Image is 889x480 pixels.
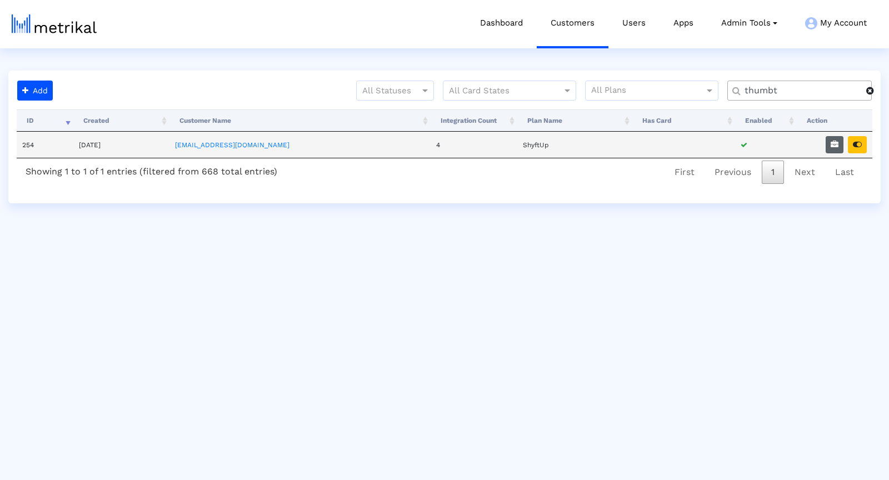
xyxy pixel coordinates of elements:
th: ID: activate to sort column ascending [17,109,73,132]
input: All Plans [591,84,706,98]
td: ShyftUp [517,132,632,158]
a: [EMAIL_ADDRESS][DOMAIN_NAME] [175,141,289,149]
div: Showing 1 to 1 of 1 entries (filtered from 668 total entries) [17,158,286,181]
th: Has Card: activate to sort column ascending [632,109,735,132]
td: 4 [431,132,517,158]
a: First [665,161,704,184]
a: Previous [705,161,761,184]
th: Integration Count: activate to sort column ascending [431,109,517,132]
td: [DATE] [73,132,169,158]
a: Next [785,161,825,184]
th: Customer Name: activate to sort column ascending [169,109,431,132]
a: 1 [762,161,784,184]
th: Action [797,109,872,132]
input: All Card States [449,84,550,98]
img: my-account-menu-icon.png [805,17,817,29]
button: Add [17,81,53,101]
th: Created: activate to sort column ascending [73,109,169,132]
img: metrical-logo-light.png [12,14,97,33]
th: Enabled: activate to sort column ascending [735,109,797,132]
a: Last [826,161,863,184]
th: Plan Name: activate to sort column ascending [517,109,632,132]
td: 254 [17,132,73,158]
input: Customer Name [737,85,866,97]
